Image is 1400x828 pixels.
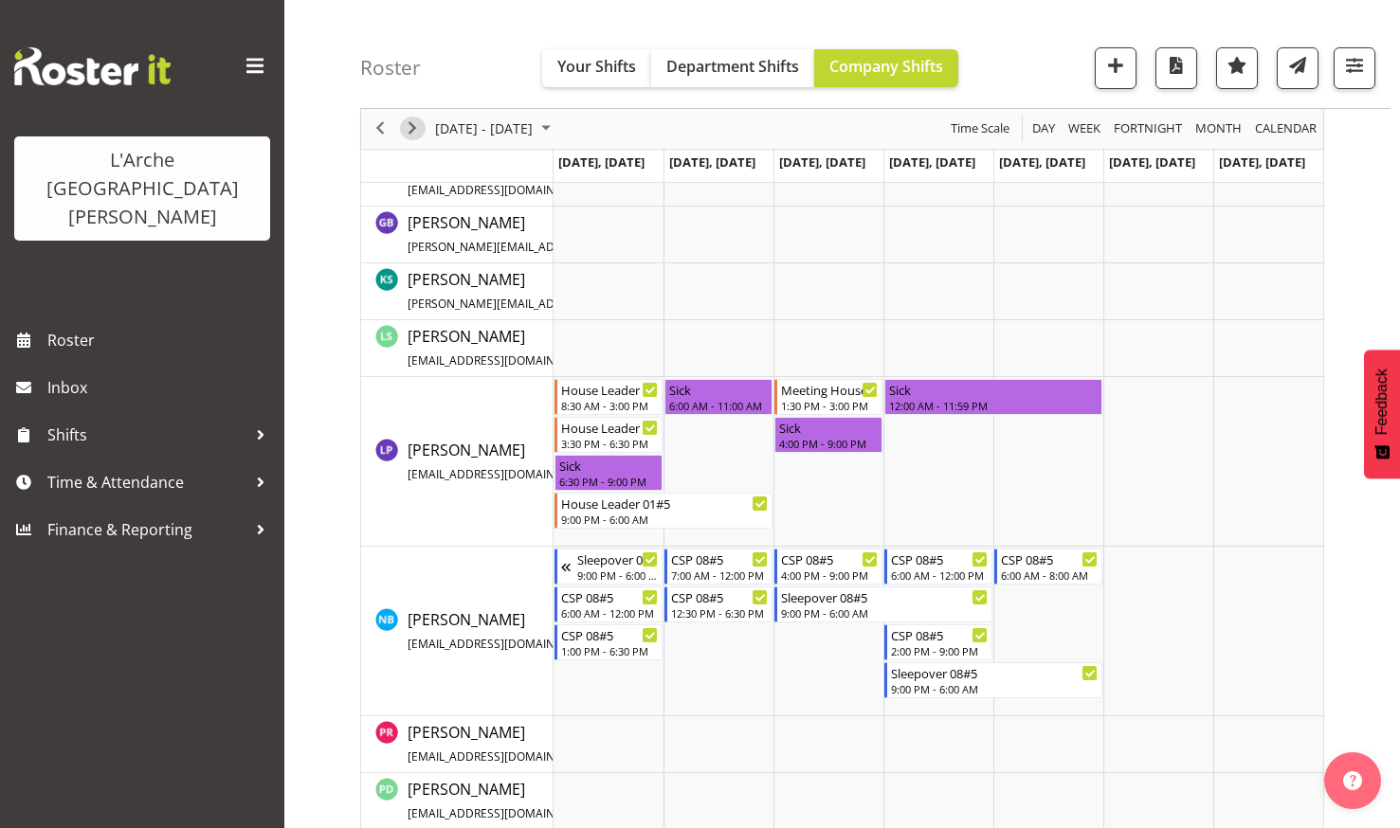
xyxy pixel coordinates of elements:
[1066,117,1102,141] span: Week
[47,468,246,496] span: Time & Attendance
[561,398,658,413] div: 8:30 AM - 3:00 PM
[408,779,672,822] span: [PERSON_NAME]
[1095,47,1136,89] button: Add a new shift
[1277,47,1318,89] button: Send a list of all shifts for the selected filtered period to all rostered employees.
[884,379,1102,415] div: Lydia Peters"s event - Sick Begin From Thursday, September 18, 2025 at 12:00:00 AM GMT+12:00 Ends...
[561,418,658,437] div: House Leader 01#5
[561,512,768,527] div: 9:00 PM - 6:00 AM
[408,778,672,823] a: [PERSON_NAME][EMAIL_ADDRESS][DOMAIN_NAME]
[664,379,773,415] div: Lydia Peters"s event - Sick Begin From Tuesday, September 16, 2025 at 6:00:00 AM GMT+12:00 Ends A...
[779,153,865,171] span: [DATE], [DATE]
[814,49,958,87] button: Company Shifts
[669,398,768,413] div: 6:00 AM - 11:00 AM
[432,117,559,141] button: September 2025
[891,549,988,568] div: CSP 08#5
[408,269,761,313] span: [PERSON_NAME]
[361,207,554,263] td: Gillian Bradshaw resource
[829,56,943,77] span: Company Shifts
[891,567,988,583] div: 6:00 AM - 12:00 PM
[669,380,768,399] div: Sick
[408,608,672,654] a: [PERSON_NAME][EMAIL_ADDRESS][DOMAIN_NAME]
[561,643,658,658] div: 1:00 PM - 6:30 PM
[1373,369,1391,435] span: Feedback
[669,153,755,171] span: [DATE], [DATE]
[542,49,651,87] button: Your Shifts
[557,56,636,77] span: Your Shifts
[33,146,251,231] div: L'Arche [GEOGRAPHIC_DATA][PERSON_NAME]
[664,586,773,622] div: Nena Barwell"s event - CSP 08#5 Begin From Tuesday, September 16, 2025 at 12:30:00 PM GMT+12:00 E...
[47,515,246,544] span: Finance & Reporting
[1334,47,1375,89] button: Filter Shifts
[561,587,658,606] div: CSP 08#5
[408,439,672,484] a: [PERSON_NAME][EMAIL_ADDRESS][DOMAIN_NAME]
[671,587,768,606] div: CSP 08#5
[666,56,799,77] span: Department Shifts
[1001,549,1098,568] div: CSP 08#5
[408,296,685,312] span: [PERSON_NAME][EMAIL_ADDRESS][DOMAIN_NAME]
[561,380,658,399] div: House Leader 01#5
[408,636,596,652] span: [EMAIL_ADDRESS][DOMAIN_NAME]
[781,567,878,583] div: 4:00 PM - 9:00 PM
[555,379,663,415] div: Lydia Peters"s event - House Leader 01#5 Begin From Monday, September 15, 2025 at 8:30:00 AM GMT+...
[361,320,554,377] td: Leanne Smith resource
[47,373,275,402] span: Inbox
[949,117,1011,141] span: Time Scale
[1155,47,1197,89] button: Download a PDF of the roster according to the set date range.
[396,109,428,149] div: next period
[408,326,672,369] span: [PERSON_NAME]
[884,549,992,585] div: Nena Barwell"s event - CSP 08#5 Begin From Thursday, September 18, 2025 at 6:00:00 AM GMT+12:00 E...
[408,211,850,257] a: [PERSON_NAME][PERSON_NAME][EMAIL_ADDRESS][DOMAIN_NAME][PERSON_NAME]
[408,721,672,766] a: [PERSON_NAME][EMAIL_ADDRESS][DOMAIN_NAME]
[559,474,658,489] div: 6:30 PM - 9:00 PM
[561,605,658,621] div: 6:00 AM - 12:00 PM
[781,549,878,568] div: CSP 08#5
[1001,567,1098,583] div: 6:00 AM - 8:00 AM
[671,605,768,621] div: 12:30 PM - 6:30 PM
[779,436,878,451] div: 4:00 PM - 9:00 PM
[408,805,596,821] span: [EMAIL_ADDRESS][DOMAIN_NAME]
[671,567,768,583] div: 7:00 AM - 12:00 PM
[361,547,554,716] td: Nena Barwell resource
[891,681,1098,696] div: 9:00 PM - 6:00 AM
[408,440,672,483] span: [PERSON_NAME]
[1109,153,1195,171] span: [DATE], [DATE]
[360,57,421,79] h4: Roster
[577,567,658,583] div: 9:00 PM - 6:00 AM
[555,417,663,453] div: Lydia Peters"s event - House Leader 01#5 Begin From Monday, September 15, 2025 at 3:30:00 PM GMT+...
[14,47,171,85] img: Rosterit website logo
[400,117,426,141] button: Next
[555,549,663,585] div: Nena Barwell"s event - Sleepover 08#5 Begin From Sunday, September 14, 2025 at 9:00:00 PM GMT+12:...
[781,380,878,399] div: Meeting House Leader 01#05
[891,663,1098,682] div: Sleepover 08#5
[774,549,882,585] div: Nena Barwell"s event - CSP 08#5 Begin From Wednesday, September 17, 2025 at 4:00:00 PM GMT+12:00 ...
[779,418,878,437] div: Sick
[561,625,658,644] div: CSP 08#5
[1192,117,1245,141] button: Timeline Month
[1364,350,1400,478] button: Feedback - Show survey
[1252,117,1320,141] button: Month
[774,586,992,622] div: Nena Barwell"s event - Sleepover 08#5 Begin From Wednesday, September 17, 2025 at 9:00:00 PM GMT+...
[408,268,761,314] a: [PERSON_NAME][PERSON_NAME][EMAIL_ADDRESS][DOMAIN_NAME]
[781,587,988,606] div: Sleepover 08#5
[1029,117,1059,141] button: Timeline Day
[1193,117,1244,141] span: Month
[364,109,396,149] div: previous period
[433,117,535,141] span: [DATE] - [DATE]
[47,326,275,354] span: Roster
[558,153,645,171] span: [DATE], [DATE]
[948,117,1013,141] button: Time Scale
[781,605,988,621] div: 9:00 PM - 6:00 AM
[651,49,814,87] button: Department Shifts
[889,380,1098,399] div: Sick
[559,456,658,475] div: Sick
[361,716,554,773] td: Paige Reynolds resource
[408,466,596,482] span: [EMAIL_ADDRESS][DOMAIN_NAME]
[361,377,554,547] td: Lydia Peters resource
[1112,117,1184,141] span: Fortnight
[555,455,663,491] div: Lydia Peters"s event - Sick Begin From Monday, September 15, 2025 at 6:30:00 PM GMT+12:00 Ends At...
[577,549,658,568] div: Sleepover 08#5
[368,117,393,141] button: Previous
[889,398,1098,413] div: 12:00 AM - 11:59 PM
[671,549,768,568] div: CSP 08#5
[774,417,882,453] div: Lydia Peters"s event - Sick Begin From Wednesday, September 17, 2025 at 4:00:00 PM GMT+12:00 Ends...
